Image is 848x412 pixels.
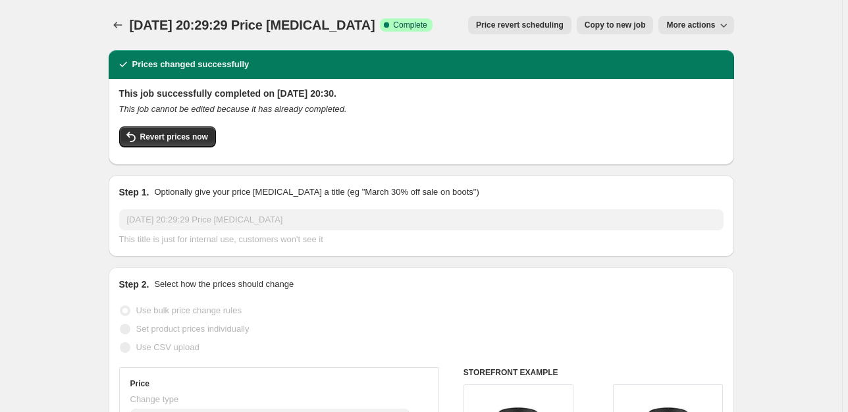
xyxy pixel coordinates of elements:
button: Price change jobs [109,16,127,34]
span: [DATE] 20:29:29 Price [MEDICAL_DATA] [130,18,375,32]
h6: STOREFRONT EXAMPLE [464,367,724,378]
h2: Step 1. [119,186,149,199]
h2: This job successfully completed on [DATE] 20:30. [119,87,724,100]
i: This job cannot be edited because it has already completed. [119,104,347,114]
button: Revert prices now [119,126,216,147]
button: Price revert scheduling [468,16,571,34]
button: Copy to new job [577,16,654,34]
p: Select how the prices should change [154,278,294,291]
h3: Price [130,378,149,389]
span: Revert prices now [140,132,208,142]
span: Use bulk price change rules [136,305,242,315]
h2: Step 2. [119,278,149,291]
button: More actions [658,16,733,34]
span: This title is just for internal use, customers won't see it [119,234,323,244]
span: Price revert scheduling [476,20,564,30]
span: Use CSV upload [136,342,199,352]
span: Set product prices individually [136,324,250,334]
h2: Prices changed successfully [132,58,250,71]
span: More actions [666,20,715,30]
span: Change type [130,394,179,404]
input: 30% off holiday sale [119,209,724,230]
span: Copy to new job [585,20,646,30]
p: Optionally give your price [MEDICAL_DATA] a title (eg "March 30% off sale on boots") [154,186,479,199]
span: Complete [393,20,427,30]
